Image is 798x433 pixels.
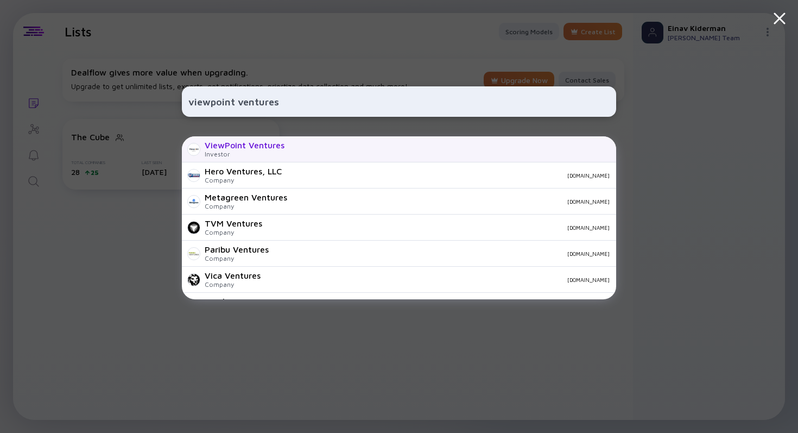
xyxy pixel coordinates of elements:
div: TVM Ventures [205,218,262,228]
div: Company [205,202,287,210]
div: Rigel Ventures [205,297,263,306]
div: Paribu Ventures [205,244,269,254]
div: Vica Ventures [205,271,261,280]
div: Company [205,280,261,288]
div: Company [205,254,269,262]
div: Investor [205,150,284,158]
div: [DOMAIN_NAME] [269,277,610,283]
div: Hero Ventures, LLC [205,166,282,176]
div: [DOMAIN_NAME] [296,198,610,205]
input: Search Company or Investor... [188,92,610,111]
div: Company [205,176,282,184]
div: [DOMAIN_NAME] [271,224,610,231]
div: Company [205,228,262,236]
div: [DOMAIN_NAME] [290,172,610,179]
div: [DOMAIN_NAME] [277,250,610,257]
div: ViewPoint Ventures [205,140,284,150]
div: Metagreen Ventures [205,192,287,202]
